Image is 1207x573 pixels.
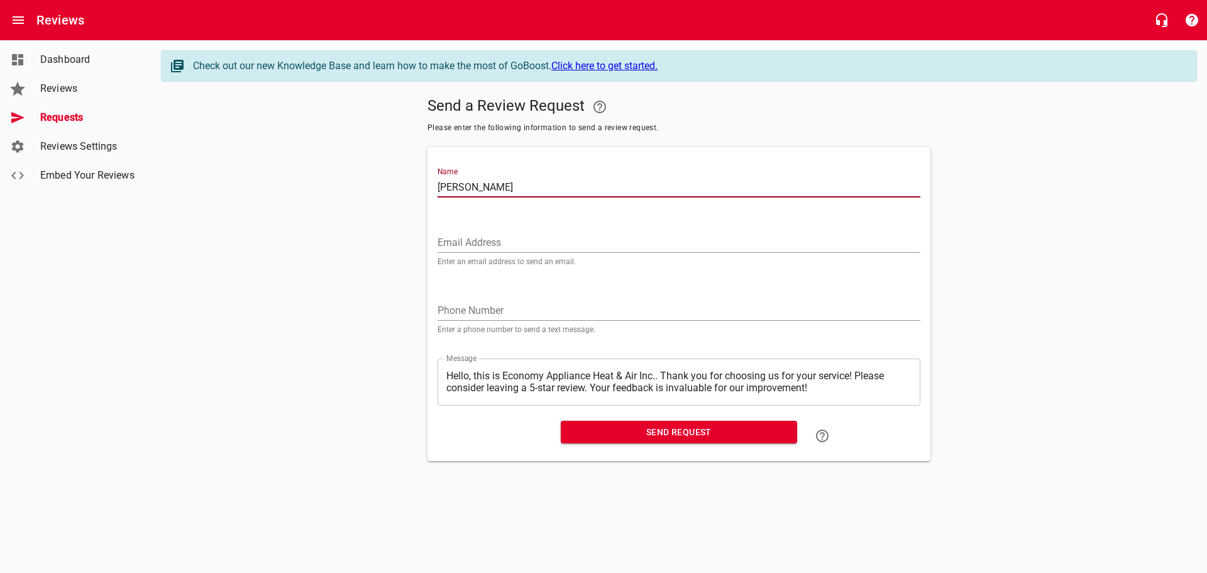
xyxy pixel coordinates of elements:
[1177,5,1207,35] button: Support Portal
[446,370,912,394] textarea: Hello, this is Economy Appliance Heat & Air Inc.. Thank you for choosing us for your service! Ple...
[438,258,920,265] p: Enter an email address to send an email.
[438,168,458,175] label: Name
[807,421,837,451] a: Learn how to "Send a Review Request"
[571,425,787,440] span: Send Request
[427,92,930,122] h5: Send a Review Request
[40,168,136,183] span: Embed Your Reviews
[193,58,1184,74] div: Check out our new Knowledge Base and learn how to make the most of GoBoost.
[3,5,33,35] button: Open drawer
[40,110,136,125] span: Requests
[40,52,136,67] span: Dashboard
[427,122,930,135] span: Please enter the following information to send a review request.
[438,326,920,333] p: Enter a phone number to send a text message.
[36,10,84,30] h6: Reviews
[1147,5,1177,35] button: Live Chat
[40,139,136,154] span: Reviews Settings
[561,421,797,444] button: Send Request
[551,60,658,72] a: Click here to get started.
[40,81,136,96] span: Reviews
[585,92,615,122] a: Your Google or Facebook account must be connected to "Send a Review Request"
